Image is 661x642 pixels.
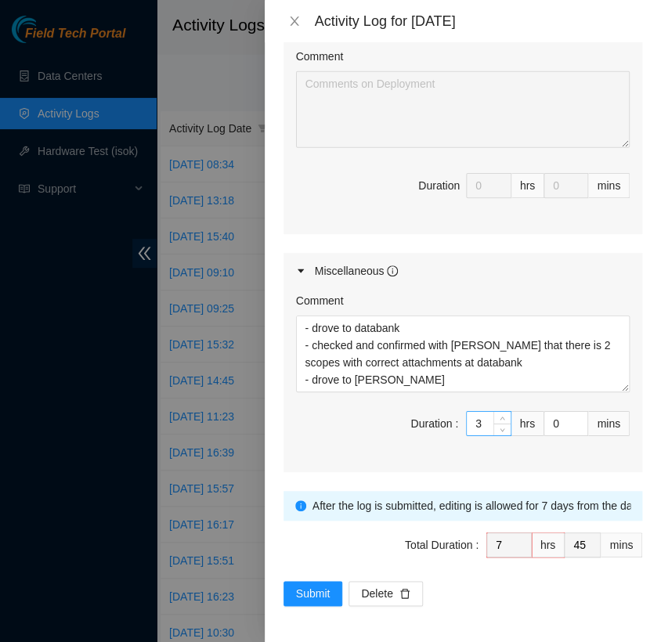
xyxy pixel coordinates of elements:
div: mins [588,173,630,198]
div: hrs [511,411,544,436]
span: Submit [296,585,330,602]
div: Activity Log for [DATE] [315,13,642,30]
div: hrs [532,532,565,557]
textarea: Comment [296,71,630,148]
div: Miscellaneous info-circle [284,253,642,289]
span: Decrease Value [493,424,511,435]
span: Increase Value [493,412,511,424]
span: info-circle [387,265,398,276]
div: Duration : [410,415,458,432]
span: up [498,414,507,424]
span: Delete [361,585,392,602]
span: delete [399,588,410,601]
span: caret-right [296,266,305,276]
div: hrs [511,173,544,198]
div: Duration [418,177,460,194]
span: down [498,425,507,435]
label: Comment [296,48,344,65]
label: Comment [296,292,344,309]
span: close [288,15,301,27]
button: Submit [284,581,343,606]
div: mins [601,532,642,557]
div: mins [588,411,630,436]
button: Close [284,14,305,29]
div: Miscellaneous [315,262,399,280]
div: Total Duration : [405,536,479,554]
span: info-circle [295,500,306,511]
textarea: Comment [296,316,630,392]
button: Deletedelete [349,581,422,606]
